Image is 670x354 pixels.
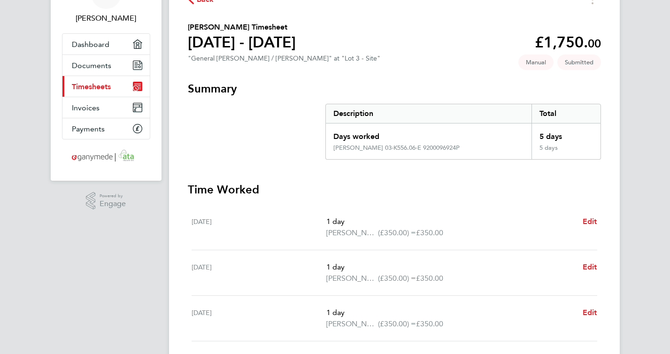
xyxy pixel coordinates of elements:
[416,319,443,328] span: £350.00
[188,33,296,52] h1: [DATE] - [DATE]
[378,274,416,283] span: (£350.00) =
[62,76,150,97] a: Timesheets
[378,319,416,328] span: (£350.00) =
[72,82,111,91] span: Timesheets
[378,228,416,237] span: (£350.00) =
[192,262,327,284] div: [DATE]
[69,149,143,164] img: ganymedesolutions-logo-retina.png
[188,81,601,96] h3: Summary
[583,262,597,271] span: Edit
[531,144,600,159] div: 5 days
[188,182,601,197] h3: Time Worked
[192,216,327,239] div: [DATE]
[583,308,597,317] span: Edit
[588,37,601,50] span: 00
[333,144,460,152] div: [PERSON_NAME] 03-K556.06-E 9200096924P
[72,40,109,49] span: Dashboard
[583,307,597,318] a: Edit
[326,104,532,123] div: Description
[100,200,126,208] span: Engage
[326,318,378,330] span: [PERSON_NAME] 03-K556.06-E 9200096924P
[188,54,380,62] div: "General [PERSON_NAME] / [PERSON_NAME]" at "Lot 3 - Site"
[325,104,601,160] div: Summary
[72,124,105,133] span: Payments
[326,227,378,239] span: [PERSON_NAME] 03-K556.06-E 9200096924P
[583,217,597,226] span: Edit
[86,192,126,210] a: Powered byEngage
[62,34,150,54] a: Dashboard
[326,273,378,284] span: [PERSON_NAME] 03-K556.06-E 9200096924P
[72,103,100,112] span: Invoices
[100,192,126,200] span: Powered by
[583,216,597,227] a: Edit
[326,216,575,227] p: 1 day
[416,228,443,237] span: £350.00
[62,97,150,118] a: Invoices
[326,262,575,273] p: 1 day
[326,123,532,144] div: Days worked
[531,123,600,144] div: 5 days
[416,274,443,283] span: £350.00
[535,33,601,51] app-decimal: £1,750.
[72,61,111,70] span: Documents
[62,118,150,139] a: Payments
[326,307,575,318] p: 1 day
[192,307,327,330] div: [DATE]
[583,262,597,273] a: Edit
[531,104,600,123] div: Total
[62,149,150,164] a: Go to home page
[557,54,601,70] span: This timesheet is Submitted.
[62,13,150,24] span: Gordon Elliot
[62,55,150,76] a: Documents
[188,22,296,33] h2: [PERSON_NAME] Timesheet
[518,54,554,70] span: This timesheet was manually created.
